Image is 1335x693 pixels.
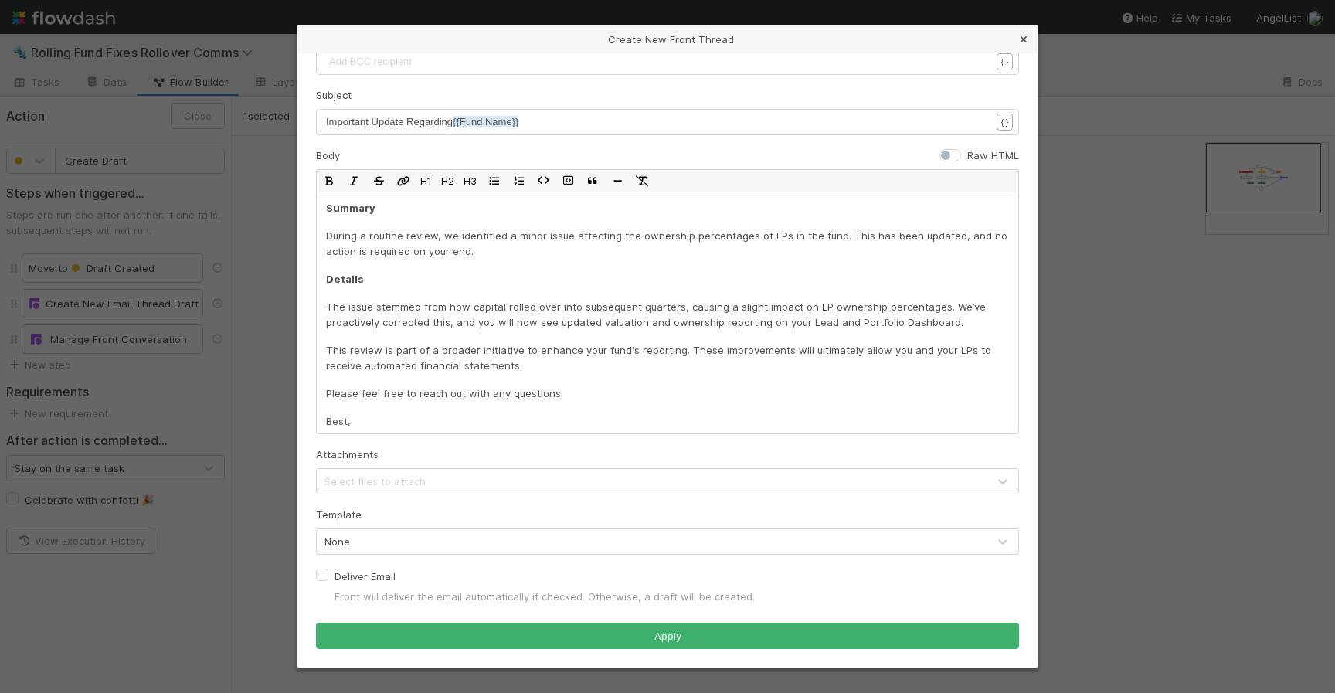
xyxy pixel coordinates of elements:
[459,170,481,192] button: H3
[326,116,518,127] span: Important Update Regarding
[316,507,362,522] label: Template
[335,567,396,586] label: Deliver Email
[316,87,352,103] label: Subject
[605,170,630,192] button: Horizontal Rule
[326,299,1009,330] p: The issue stemmed from how capital rolled over into subsequent quarters, causing a slight impact ...
[316,623,1019,649] button: Apply
[997,53,1013,70] button: { }
[326,202,375,214] strong: Summary
[335,589,1019,604] div: Front will deliver the email automatically if checked. Otherwise, a draft will be created.
[630,170,654,192] button: Remove Format
[391,170,416,192] button: Edit Link
[316,447,379,462] label: Attachments
[316,148,340,163] label: Body
[453,116,518,127] span: {{Fund Name}}
[580,170,605,192] button: Blockquote
[967,148,1019,163] label: Raw HTML
[531,170,555,192] button: Code
[326,273,364,285] strong: Details
[326,386,1009,401] p: Please feel free to reach out with any questions.
[326,228,1009,259] p: During a routine review, we identified a minor issue affecting the ownership percentages of LPs i...
[317,170,341,192] button: Bold
[416,170,437,192] button: H1
[997,114,1013,131] button: { }
[297,25,1038,53] div: Create New Front Thread
[437,170,459,192] button: H2
[341,170,366,192] button: Italic
[324,474,426,489] div: Select files to attach
[481,170,506,192] button: Bullet List
[506,170,531,192] button: Ordered List
[555,170,580,192] button: Code Block
[324,534,350,549] div: None
[326,413,1009,429] p: Best,
[326,342,1009,373] p: This review is part of a broader initiative to enhance your fund's reporting. These improvements ...
[366,170,391,192] button: Strikethrough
